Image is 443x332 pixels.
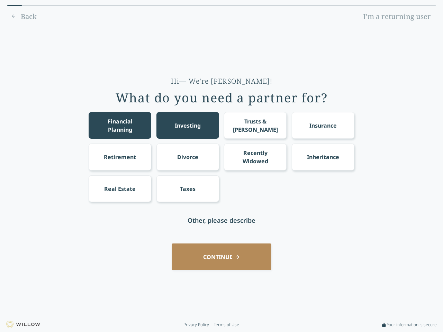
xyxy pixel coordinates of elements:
[171,76,272,86] div: Hi— We're [PERSON_NAME]!
[7,5,22,6] div: 0% complete
[104,153,136,161] div: Retirement
[6,321,40,328] img: Willow logo
[188,215,255,225] div: Other, please describe
[307,153,339,161] div: Inheritance
[230,149,280,165] div: Recently Widowed
[214,322,239,328] a: Terms of Use
[104,185,136,193] div: Real Estate
[309,121,337,130] div: Insurance
[116,91,328,105] div: What do you need a partner for?
[180,185,196,193] div: Taxes
[175,121,201,130] div: Investing
[177,153,198,161] div: Divorce
[95,117,145,134] div: Financial Planning
[172,243,271,270] button: CONTINUE
[183,322,209,328] a: Privacy Policy
[230,117,280,134] div: Trusts & [PERSON_NAME]
[358,11,436,22] a: I'm a returning user
[387,322,437,328] span: Your information is secure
